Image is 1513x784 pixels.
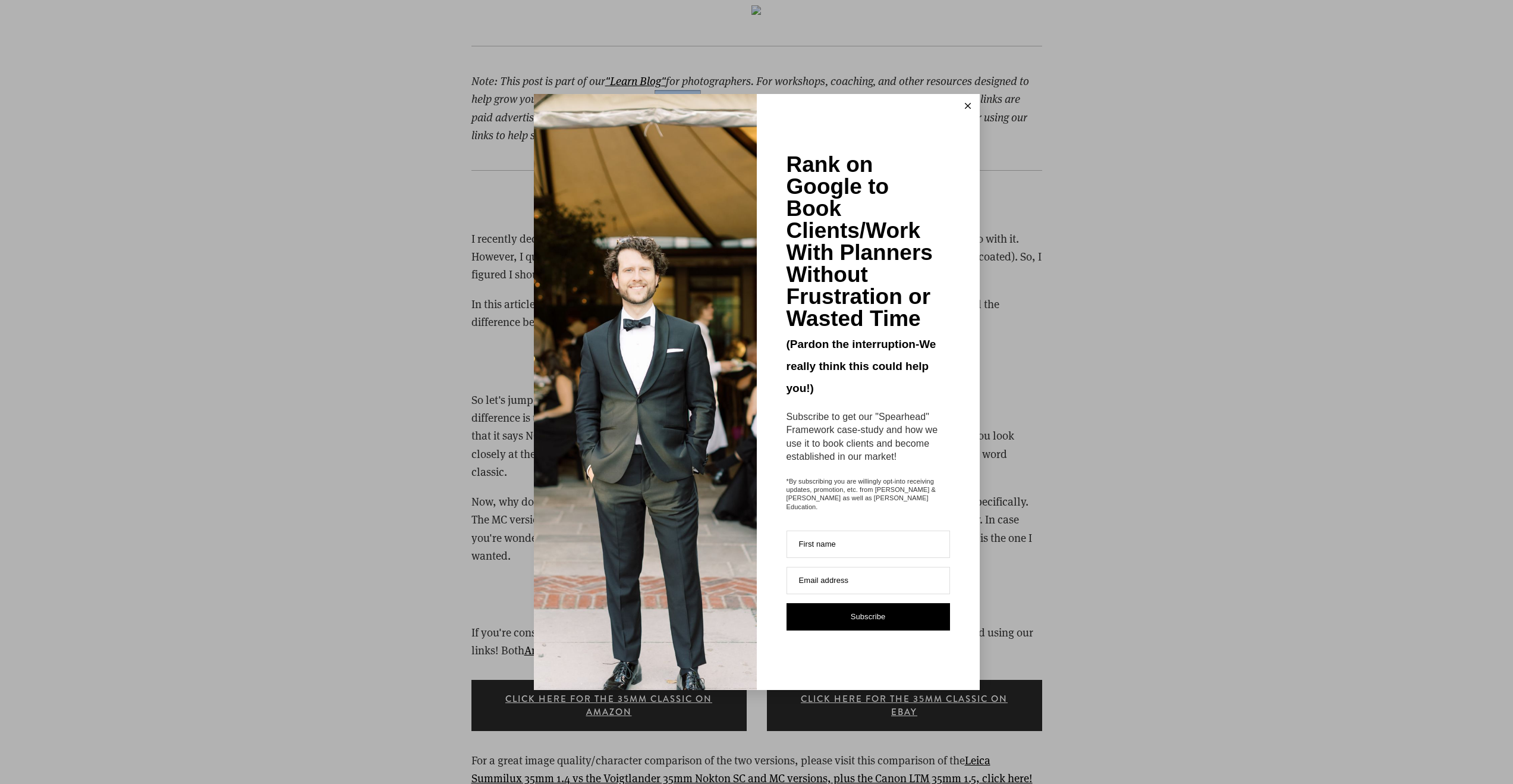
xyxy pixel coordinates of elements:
div: Subscribe to get our "Spearhead" Framework case-study and how we use it to book clients and becom... [787,410,950,464]
span: *By subscribing you are willingly opt-into receiving updates, promotion, etc. from [PERSON_NAME] ... [787,477,950,511]
button: Subscribe [787,603,950,631]
span: (Pardon the interruption-We really think this could help you!) [787,338,936,394]
div: Rank on Google to Book Clients/Work With Planners Without Frustration or Wasted Time [787,153,950,330]
span: Subscribe [851,612,886,621]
